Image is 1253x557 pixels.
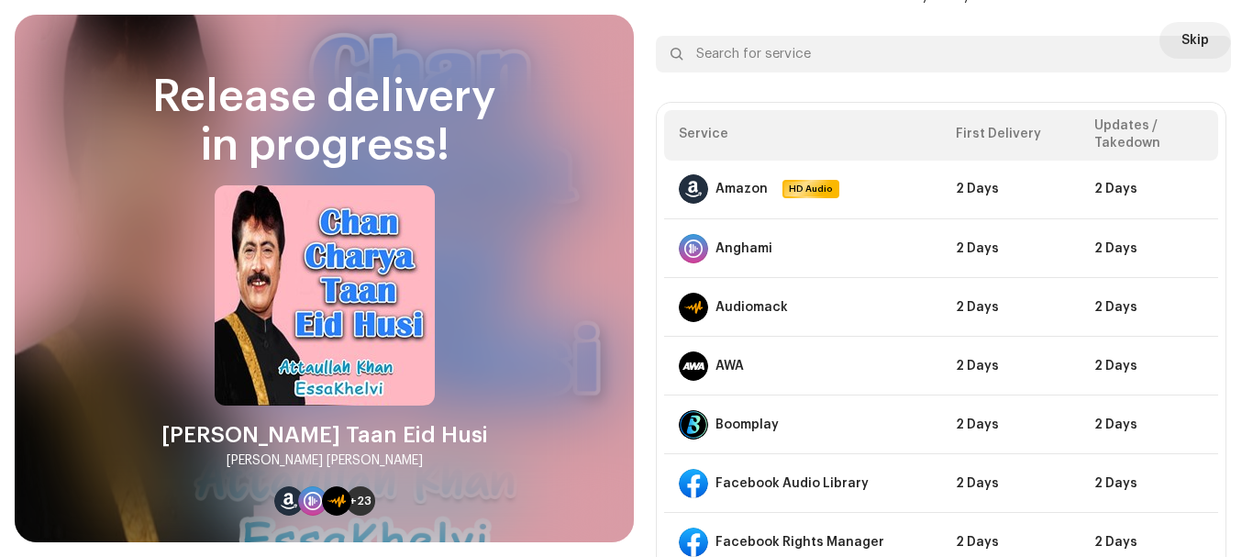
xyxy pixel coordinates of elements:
[941,161,1080,219] td: 2 Days
[664,110,941,161] th: Service
[1080,337,1218,395] td: 2 Days
[715,418,779,432] div: Boomplay
[1159,22,1231,59] button: Skip
[1080,219,1218,278] td: 2 Days
[715,359,744,373] div: AWA
[215,185,435,406] img: 4e09a6a1-3c1f-4c2c-af7b-36c72ddf95b1
[1080,161,1218,219] td: 2 Days
[715,476,869,491] div: Facebook Audio Library
[1080,110,1218,161] th: Updates / Takedown
[227,450,423,472] div: [PERSON_NAME] [PERSON_NAME]
[349,494,371,508] span: +23
[941,454,1080,513] td: 2 Days
[715,535,884,550] div: Facebook Rights Manager
[784,182,837,196] span: HD Audio
[941,219,1080,278] td: 2 Days
[1080,395,1218,454] td: 2 Days
[37,73,612,171] div: Release delivery in progress!
[715,300,788,315] div: Audiomack
[941,395,1080,454] td: 2 Days
[941,337,1080,395] td: 2 Days
[1181,22,1209,59] span: Skip
[1080,454,1218,513] td: 2 Days
[715,241,772,256] div: Anghami
[941,278,1080,337] td: 2 Days
[1080,278,1218,337] td: 2 Days
[715,182,768,196] div: Amazon
[941,110,1080,161] th: First Delivery
[656,36,1231,72] input: Search for service
[161,420,488,450] div: [PERSON_NAME] Taan Eid Husi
